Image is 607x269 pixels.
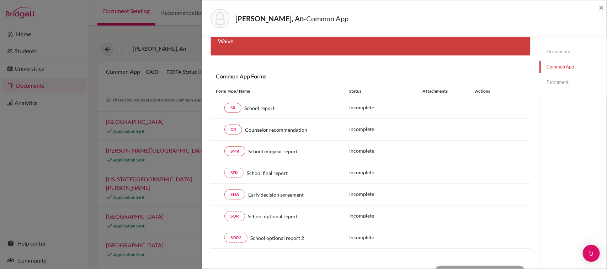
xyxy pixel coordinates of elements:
p: Incomplete [349,147,422,154]
p: Incomplete [349,212,422,219]
a: SR [224,103,241,113]
span: × [599,2,604,12]
a: SOR2 [224,233,247,243]
span: Counselor recommendation [245,126,307,133]
span: School report [244,104,275,112]
a: EDA [224,190,245,199]
a: Common App [539,61,607,73]
span: School optional report [248,213,298,220]
div: Open Intercom Messenger [583,245,600,262]
a: SOR [224,211,245,221]
p: Incomplete [349,169,422,176]
strong: [PERSON_NAME], An [235,14,304,23]
p: Incomplete [349,125,422,133]
span: - Common App [304,14,348,23]
a: CR [224,125,242,134]
a: SFR [224,168,244,178]
p: Incomplete [349,190,422,198]
span: Early decision agreement [248,191,304,198]
a: Documents [539,45,607,58]
p: Incomplete [349,234,422,241]
div: Attachments [422,88,467,94]
div: Form Type / Name [211,88,344,94]
a: Parchment [539,76,607,88]
span: School midyear report [248,148,298,155]
button: Close [599,3,604,12]
a: SMR [224,146,245,156]
h6: Common App Forms [211,73,371,79]
span: School final report [247,169,288,177]
p: Incomplete [349,104,422,111]
span: School optional report 2 [250,234,304,242]
div: Actions [467,88,511,94]
div: Status [349,88,422,94]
